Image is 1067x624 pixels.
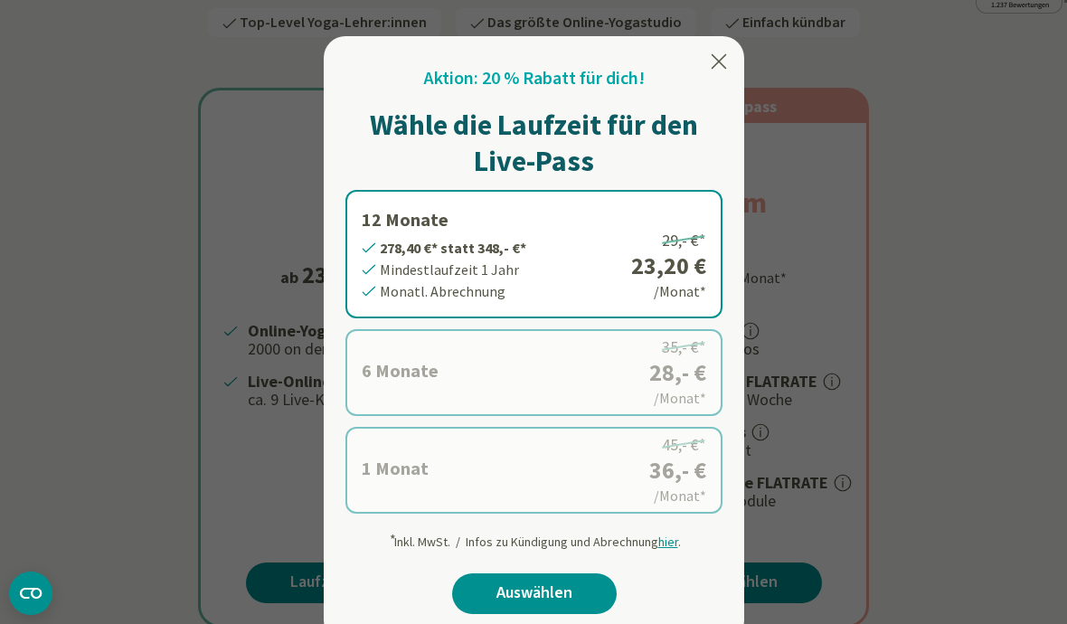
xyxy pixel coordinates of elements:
[388,525,681,552] div: Inkl. MwSt. / Infos zu Kündigung und Abrechnung .
[9,572,52,615] button: CMP-Widget öffnen
[424,65,645,92] h2: Aktion: 20 % Rabatt für dich!
[345,107,722,179] h1: Wähle die Laufzeit für den Live-Pass
[658,534,678,550] span: hier
[452,573,617,614] a: Auswählen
